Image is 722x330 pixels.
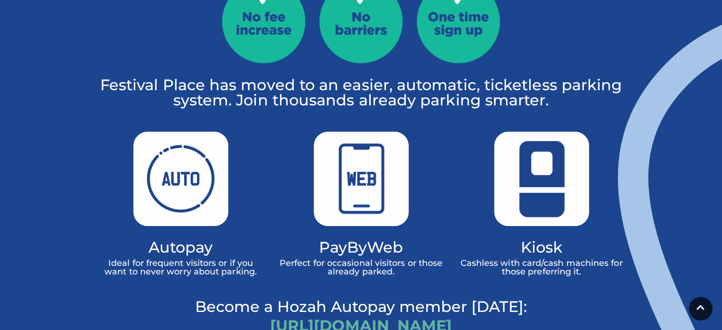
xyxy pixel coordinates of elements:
h4: Autopay [98,240,264,254]
h4: Become a Hozah Autopay member [DATE]: [98,300,625,313]
p: Perfect for occasional visitors or those already parked. [278,259,444,276]
p: Cashless with card/cash machines for those preferring it. [459,259,625,276]
p: Festival Place has moved to an easier, automatic, ticketless parking system. Join thousands alrea... [98,77,625,108]
h4: Kiosk [459,240,625,254]
p: Ideal for frequent visitors or if you want to never worry about parking. [98,259,264,276]
h4: PayByWeb [278,240,444,254]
